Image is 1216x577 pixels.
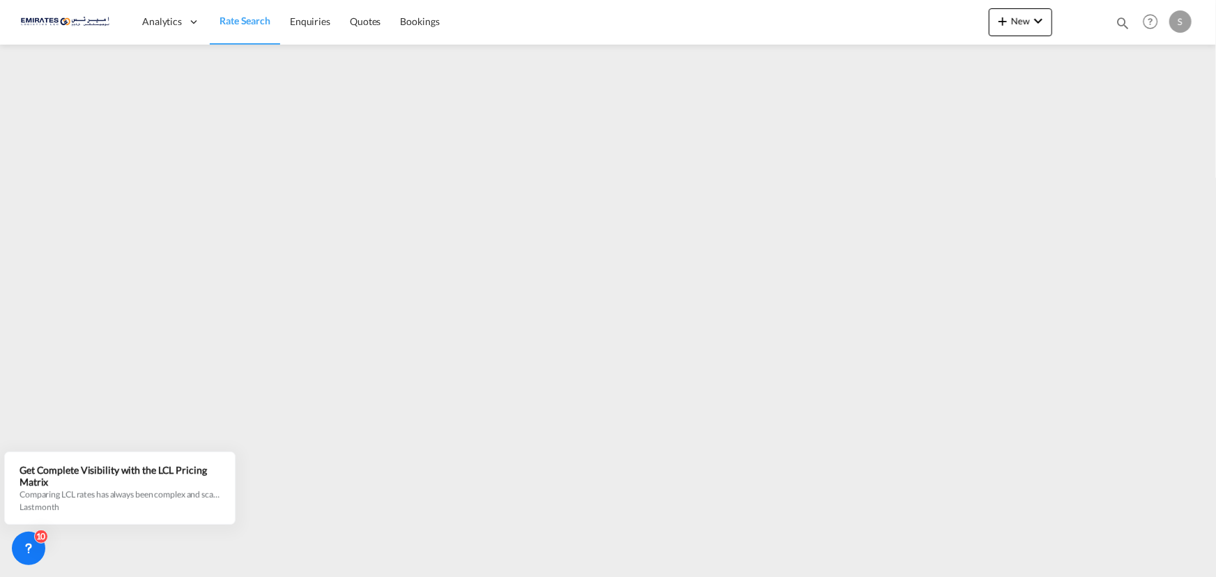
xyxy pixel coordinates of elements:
span: Help [1139,10,1162,33]
md-icon: icon-chevron-down [1030,13,1047,29]
md-icon: icon-magnify [1115,15,1130,31]
button: icon-plus 400-fgNewicon-chevron-down [989,8,1052,36]
span: Quotes [350,15,380,27]
md-icon: icon-plus 400-fg [994,13,1011,29]
div: icon-magnify [1115,15,1130,36]
span: Enquiries [290,15,330,27]
div: S [1169,10,1192,33]
span: New [994,15,1047,26]
span: Rate Search [220,15,270,26]
img: c67187802a5a11ec94275b5db69a26e6.png [21,6,115,38]
iframe: Chat [10,504,59,556]
span: Analytics [142,15,182,29]
span: Bookings [401,15,440,27]
div: Help [1139,10,1169,35]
